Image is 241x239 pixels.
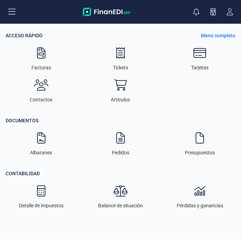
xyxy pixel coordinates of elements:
p: Contabilidad [6,170,235,177]
img: Logo Finanedi [83,8,130,16]
p: Menú completo [201,32,235,39]
span: Artículos [111,96,130,103]
span: Pérdidas y ganancias [177,202,223,209]
span: Tickets [113,64,128,71]
span: Presupuestos [185,149,215,156]
p: Documentos [6,117,235,124]
span: Detalle de impuestos [19,202,64,209]
span: Albaranes [30,149,52,156]
span: Balance de situación [98,202,143,209]
p: Acceso Rápido [6,32,43,39]
span: Pedidos [112,149,129,156]
span: Facturas [31,64,51,71]
span: Tarjetas [191,64,209,71]
span: Contactos [30,96,52,103]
